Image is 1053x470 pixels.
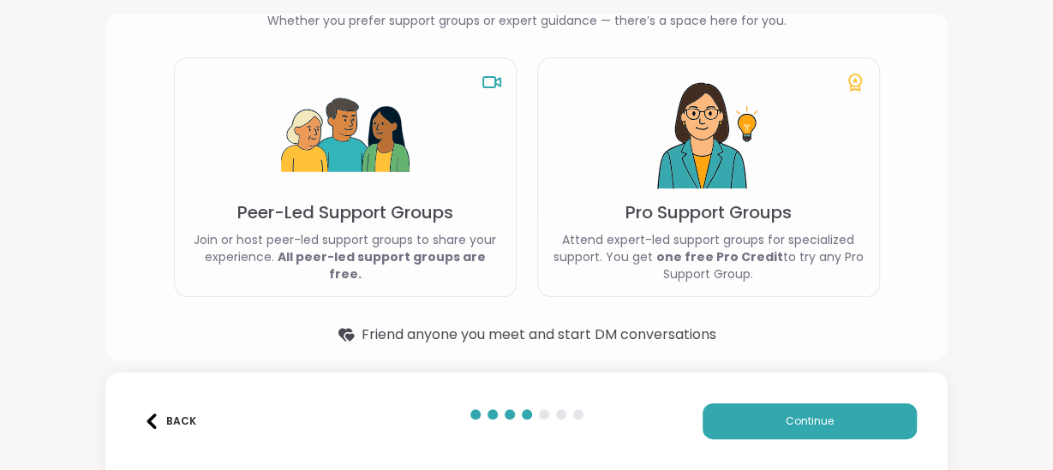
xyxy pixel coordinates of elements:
button: Back [136,403,205,439]
b: one free Pro Credit [656,248,783,265]
img: Pro Support Groups [644,72,773,200]
span: Friend anyone you meet and start DM conversations [362,324,716,345]
h2: Whether you prefer support groups or expert guidance — there’s a space here for you. [174,12,880,30]
span: Continue [786,413,834,429]
p: Join or host peer-led support groups to share your experience. [188,231,502,283]
p: Peer-Led Support Groups [237,200,453,224]
button: Continue [703,403,917,439]
img: Peer-Led Support Groups [281,72,410,200]
p: Pro Support Groups [625,200,792,224]
b: All peer-led support groups are free. [278,248,486,283]
div: Back [144,413,196,429]
p: Attend expert-led support groups for specialized support. You get to try any Pro Support Group. [552,231,865,283]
